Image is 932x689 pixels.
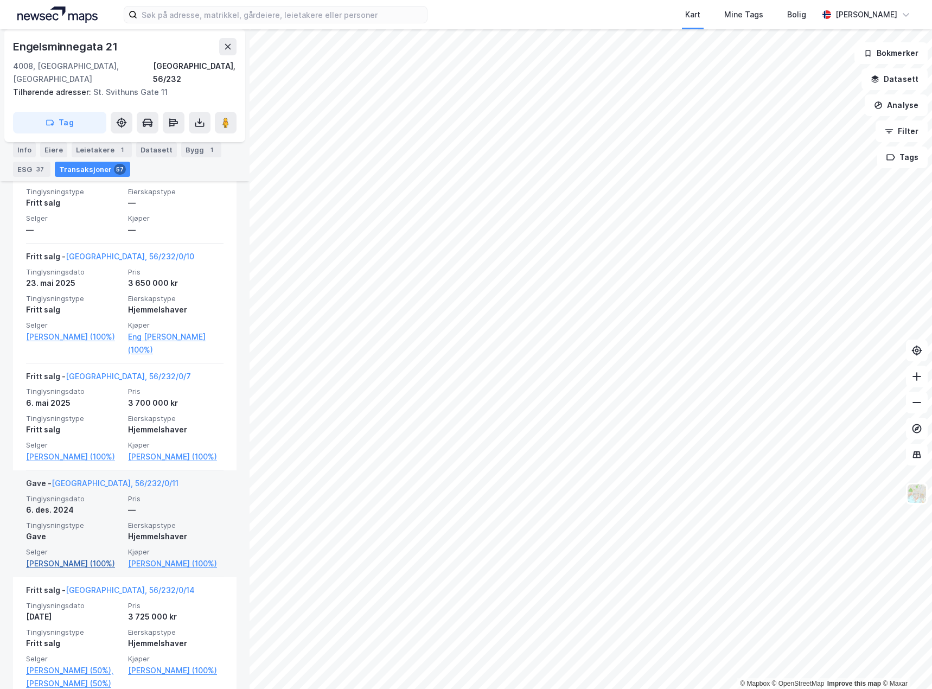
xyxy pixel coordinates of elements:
div: Fritt salg - [26,584,195,601]
div: 6. mai 2025 [26,397,122,410]
button: Bokmerker [854,42,928,64]
div: 4008, [GEOGRAPHIC_DATA], [GEOGRAPHIC_DATA] [13,60,153,86]
div: Hjemmelshaver [128,303,224,316]
button: Analyse [865,94,928,116]
div: — [128,503,224,516]
span: Pris [128,494,224,503]
a: [GEOGRAPHIC_DATA], 56/232/0/14 [66,585,195,595]
span: Eierskapstype [128,521,224,530]
div: 6. des. 2024 [26,503,122,516]
div: Fritt salg [26,196,122,209]
div: St. Svithuns Gate 11 [13,86,228,99]
span: Kjøper [128,441,224,450]
input: Søk på adresse, matrikkel, gårdeiere, leietakere eller personer [137,7,427,23]
div: [DATE] [26,610,122,623]
span: Selger [26,547,122,557]
span: Tinglysningsdato [26,601,122,610]
div: — [128,224,224,237]
div: Datasett [136,142,177,157]
span: Pris [128,601,224,610]
div: [PERSON_NAME] [835,8,897,21]
span: Selger [26,654,122,664]
a: [PERSON_NAME] (100%) [128,664,224,677]
div: 1 [206,144,217,155]
span: Kjøper [128,321,224,330]
div: Kart [685,8,700,21]
span: Tinglysningstype [26,187,122,196]
span: Selger [26,321,122,330]
div: Mine Tags [724,8,763,21]
a: [PERSON_NAME] (100%) [128,557,224,570]
div: Bolig [787,8,806,21]
a: [PERSON_NAME] (100%) [128,450,224,463]
div: Leietakere [72,142,132,157]
a: Improve this map [827,680,881,687]
span: Eierskapstype [128,414,224,423]
button: Datasett [861,68,928,90]
a: Mapbox [740,680,770,687]
div: — [128,196,224,209]
div: Transaksjoner [55,162,130,177]
div: 23. mai 2025 [26,277,122,290]
div: Gave [26,530,122,543]
div: 3 700 000 kr [128,397,224,410]
div: Eiere [40,142,67,157]
span: Tinglysningstype [26,414,122,423]
div: Fritt salg [26,303,122,316]
span: Kjøper [128,214,224,223]
div: Engelsminnegata 21 [13,38,119,55]
img: Z [907,483,927,504]
span: Tinglysningsdato [26,494,122,503]
div: 57 [114,164,126,175]
div: Fritt salg - [26,370,191,387]
div: 3 725 000 kr [128,610,224,623]
div: Hjemmelshaver [128,530,224,543]
span: Pris [128,267,224,277]
div: Fritt salg [26,423,122,436]
a: [GEOGRAPHIC_DATA], 56/232/0/11 [52,479,178,488]
div: Fritt salg [26,637,122,650]
div: Info [13,142,36,157]
a: [GEOGRAPHIC_DATA], 56/232/0/7 [66,372,191,381]
div: Fritt salg - [26,250,194,267]
div: Bygg [181,142,221,157]
div: Hjemmelshaver [128,423,224,436]
div: Kontrollprogram for chat [878,637,932,689]
img: logo.a4113a55bc3d86da70a041830d287a7e.svg [17,7,98,23]
span: Pris [128,387,224,396]
a: OpenStreetMap [772,680,825,687]
div: — [26,224,122,237]
span: Tilhørende adresser: [13,87,93,97]
div: [GEOGRAPHIC_DATA], 56/232 [153,60,237,86]
span: Kjøper [128,654,224,664]
button: Tags [877,146,928,168]
span: Tinglysningsdato [26,267,122,277]
a: [GEOGRAPHIC_DATA], 56/232/0/10 [66,252,194,261]
div: Hjemmelshaver [128,637,224,650]
div: 3 650 000 kr [128,277,224,290]
span: Eierskapstype [128,628,224,637]
div: Gave - [26,477,178,494]
span: Eierskapstype [128,294,224,303]
div: ESG [13,162,50,177]
div: 1 [117,144,127,155]
span: Tinglysningstype [26,521,122,530]
a: Eng [PERSON_NAME] (100%) [128,330,224,356]
span: Tinglysningstype [26,294,122,303]
button: Tag [13,112,106,133]
button: Filter [876,120,928,142]
span: Eierskapstype [128,187,224,196]
div: 37 [34,164,46,175]
span: Selger [26,441,122,450]
a: [PERSON_NAME] (100%) [26,330,122,343]
a: [PERSON_NAME] (100%) [26,450,122,463]
span: Tinglysningstype [26,628,122,637]
a: [PERSON_NAME] (50%), [26,664,122,677]
span: Kjøper [128,547,224,557]
span: Tinglysningsdato [26,387,122,396]
iframe: Chat Widget [878,637,932,689]
span: Selger [26,214,122,223]
a: [PERSON_NAME] (100%) [26,557,122,570]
